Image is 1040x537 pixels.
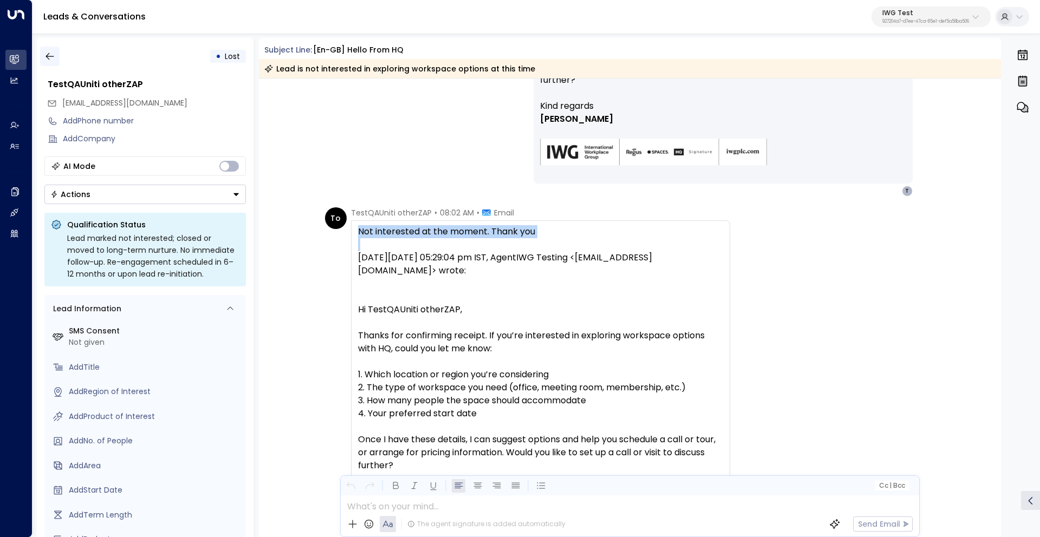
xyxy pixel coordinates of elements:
[264,44,312,55] span: Subject Line:
[882,19,969,24] p: 927204a7-d7ee-47ca-85e1-def5a58ba506
[351,207,432,218] span: TestQAUniti otherZAP
[540,139,768,166] img: AIorK4zU2Kz5WUNqa9ifSKC9jFH1hjwenjvh85X70KBOPduETvkeZu4OqG8oPuqbwvp3xfXcMQJCRtwYb-SG
[494,207,514,218] span: Email
[407,519,565,529] div: The agent signature is added automatically
[62,97,187,108] span: [EMAIL_ADDRESS][DOMAIN_NAME]
[358,225,723,238] div: Not interested at the moment. Thank you
[440,207,474,218] span: 08:02 AM
[540,100,906,179] div: Signature
[44,185,246,204] button: Actions
[358,251,723,277] div: [DATE][DATE] 05:29:04 pm IST, AgentIWG Testing <[EMAIL_ADDRESS][DOMAIN_NAME]> wrote:
[902,186,913,197] div: T
[889,482,892,489] span: |
[50,189,90,199] div: Actions
[44,185,246,204] div: Button group with a nested menu
[363,479,376,493] button: Redo
[477,207,479,218] span: •
[264,63,535,74] div: Lead is not interested in exploring workspace options at this time
[882,10,969,16] p: IWG Test
[69,484,242,496] div: AddStart Date
[49,303,121,315] div: Lead Information
[69,460,242,471] div: AddArea
[43,10,146,23] a: Leads & Conversations
[434,207,437,218] span: •
[69,325,242,337] label: SMS Consent
[540,113,613,126] span: [PERSON_NAME]
[69,337,242,348] div: Not given
[67,232,239,280] div: Lead marked not interested; closed or moved to long-term nurture. No immediate follow-up. Re-enga...
[879,482,905,489] span: Cc Bcc
[358,303,723,472] p: Hi TestQAUniti otherZAP, Thanks for confirming receipt. If you’re interested in exploring workspa...
[69,386,242,397] div: AddRegion of Interest
[69,509,242,521] div: AddTerm Length
[325,207,347,229] div: To
[63,161,95,172] div: AI Mode
[63,133,246,145] div: AddCompany
[48,78,246,91] div: TestQAUniti otherZAP
[874,481,909,491] button: Cc|Bcc
[540,100,594,113] span: Kind regards
[872,6,991,27] button: IWG Test927204a7-d7ee-47ca-85e1-def5a58ba506
[63,115,246,127] div: AddPhone number
[69,435,242,447] div: AddNo. of People
[216,47,221,66] div: •
[344,479,357,493] button: Undo
[67,219,239,230] p: Qualification Status
[62,97,187,109] span: testqauniti.otherzap@yahoo.com
[69,411,242,422] div: AddProduct of Interest
[313,44,404,56] div: [en-GB] Hello from HQ
[225,51,240,62] span: Lost
[69,362,242,373] div: AddTitle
